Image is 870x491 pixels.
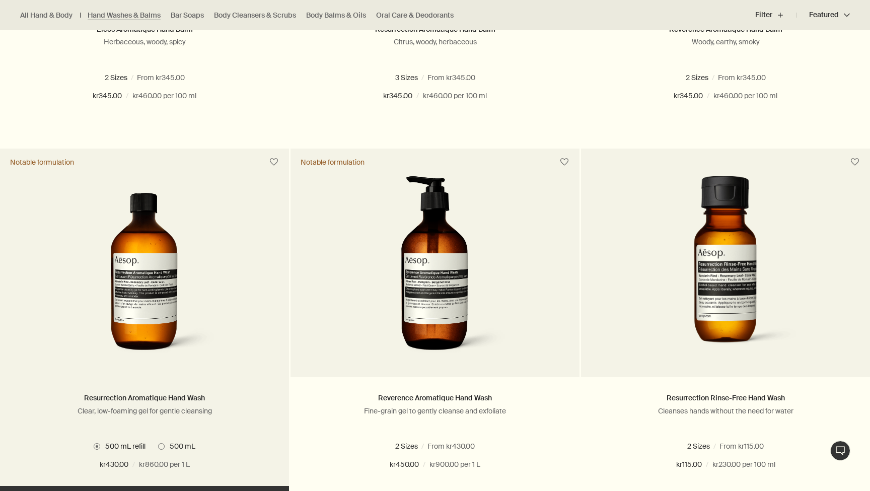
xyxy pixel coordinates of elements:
span: kr860.00 per 1 L [139,459,190,471]
span: / [423,459,425,471]
span: 50 mL [691,442,717,451]
button: Featured [796,3,850,27]
p: Herbaceous, woody, spicy [15,37,274,46]
span: 500 mL [736,442,767,451]
a: Oral Care & Deodorants [376,11,454,20]
p: Clear, low-foaming gel for gentle cleansing [15,406,274,415]
p: Cleanses hands without the need for water [596,406,855,415]
span: kr460.00 per 100 ml [132,90,196,102]
a: Resurrection Rinse-Free Hand Wash in amber plastic bottle [581,176,870,377]
span: / [416,90,419,102]
button: Live Assistance [830,441,850,461]
button: Save to cabinet [846,153,864,171]
a: Bar Soaps [171,11,204,20]
span: 500 mL [165,442,195,451]
img: Aesop Resurrection Aromatique Hand Wash in amber bottle with screw top [69,176,220,362]
span: kr460.00 per 100 ml [713,90,777,102]
span: / [132,459,135,471]
p: Fine-grain gel to gently cleanse and exfoliate [306,406,564,415]
a: All Hand & Body [20,11,72,20]
span: 75 mL [377,73,402,82]
div: Notable formulation [10,158,74,167]
span: kr230.00 per 100 ml [712,459,775,471]
p: Citrus, woody, herbaceous [306,37,564,46]
span: 500 mL [736,73,766,82]
span: kr345.00 [93,90,122,102]
img: Reverence Aromatique Hand Wash with pump [360,176,511,362]
span: / [707,90,709,102]
a: Hand Washes & Balms [88,11,161,20]
span: 120 mL [471,73,499,82]
button: Filter [755,3,796,27]
span: / [126,90,128,102]
span: kr345.00 [674,90,703,102]
a: Reverence Aromatique Hand Wash [378,393,492,402]
span: 500 mL refill [100,442,146,451]
img: Resurrection Rinse-Free Hand Wash in amber plastic bottle [630,176,821,362]
a: Body Cleansers & Scrubs [214,11,296,20]
p: Woody, earthy, smoky [596,37,855,46]
a: Resurrection Rinse-Free Hand Wash [667,393,785,402]
a: Reverence Aromatique Hand Wash with pump [291,176,579,377]
button: Save to cabinet [265,153,283,171]
span: / [706,459,708,471]
span: 75mL [111,73,135,82]
a: Body Balms & Oils [306,11,366,20]
span: kr345.00 [383,90,412,102]
div: Notable formulation [301,158,365,167]
span: 500 mL [391,442,421,451]
span: 75 mL [691,73,716,82]
a: Resurrection Aromatique Hand Wash [84,393,205,402]
span: 500 mL [154,73,185,82]
span: 500 mL refill [441,442,486,451]
span: kr430.00 [100,459,128,471]
span: kr450.00 [390,459,419,471]
span: kr460.00 per 100 ml [423,90,487,102]
span: kr900.00 per 1 L [429,459,480,471]
button: Save to cabinet [555,153,573,171]
span: kr115.00 [676,459,702,471]
span: 500 mL [421,73,452,82]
